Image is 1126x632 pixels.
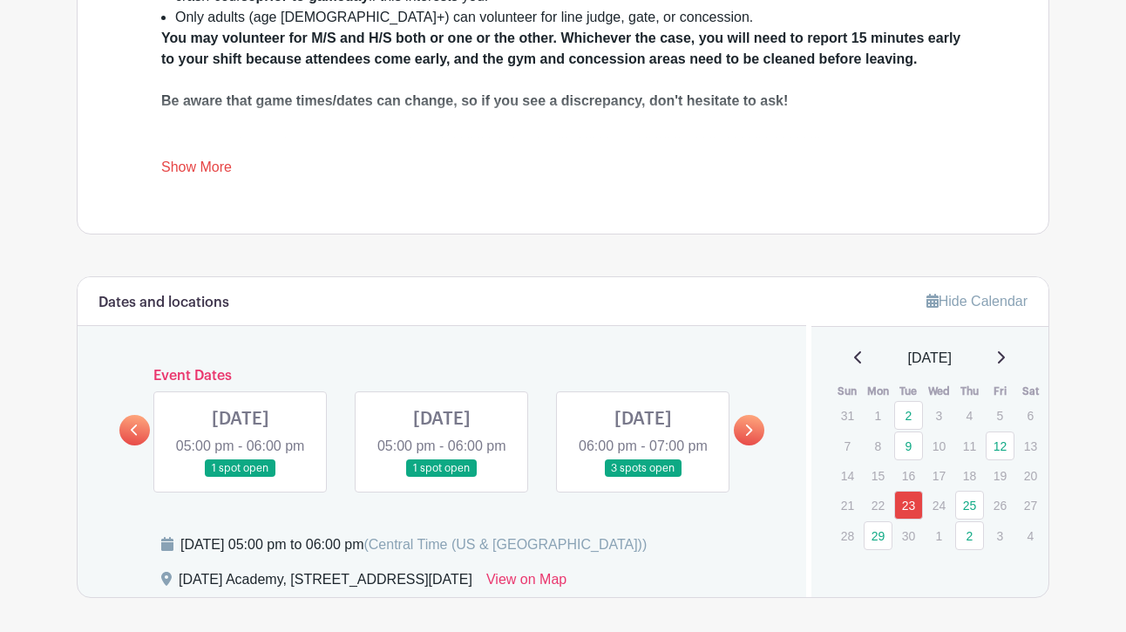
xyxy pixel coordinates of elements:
a: 29 [864,521,892,550]
p: 15 [864,462,892,489]
a: 9 [894,432,923,460]
th: Thu [954,383,985,400]
p: 11 [955,432,984,459]
p: 4 [1016,522,1045,549]
p: 19 [986,462,1014,489]
p: 3 [925,402,953,429]
a: 25 [955,491,984,520]
p: 20 [1016,462,1045,489]
th: Mon [863,383,893,400]
a: Hide Calendar [926,294,1028,309]
p: 28 [833,522,862,549]
p: 14 [833,462,862,489]
p: 5 [986,402,1014,429]
p: 26 [986,492,1014,519]
a: View on Map [486,569,566,597]
th: Sat [1015,383,1046,400]
p: 24 [925,492,953,519]
th: Fri [985,383,1015,400]
th: Tue [893,383,924,400]
p: 1 [925,522,953,549]
p: 18 [955,462,984,489]
p: 4 [955,402,984,429]
span: [DATE] [908,348,952,369]
p: 10 [925,432,953,459]
div: [DATE] 05:00 pm to 06:00 pm [180,534,647,555]
p: 31 [833,402,862,429]
h6: Event Dates [150,368,734,384]
p: 27 [1016,492,1045,519]
p: 21 [833,492,862,519]
strong: You may volunteer for M/S and H/S both or one or the other. Whichever the case, you will need to ... [161,31,960,150]
div: [DATE] Academy, [STREET_ADDRESS][DATE] [179,569,472,597]
li: Only adults (age [DEMOGRAPHIC_DATA]+) can volunteer for line judge, gate, or concession. [175,7,965,28]
p: 7 [833,432,862,459]
th: Sun [832,383,863,400]
p: 6 [1016,402,1045,429]
a: 12 [986,432,1014,460]
p: 8 [864,432,892,459]
h6: Dates and locations [98,295,229,311]
a: Show More [161,160,232,181]
p: 13 [1016,432,1045,459]
a: 2 [894,401,923,430]
th: Wed [924,383,954,400]
p: 3 [986,522,1014,549]
a: 2 [955,521,984,550]
p: 16 [894,462,923,489]
p: 22 [864,492,892,519]
p: 30 [894,522,923,549]
a: 23 [894,491,923,520]
p: 17 [925,462,953,489]
span: (Central Time (US & [GEOGRAPHIC_DATA])) [363,537,647,552]
p: 1 [864,402,892,429]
